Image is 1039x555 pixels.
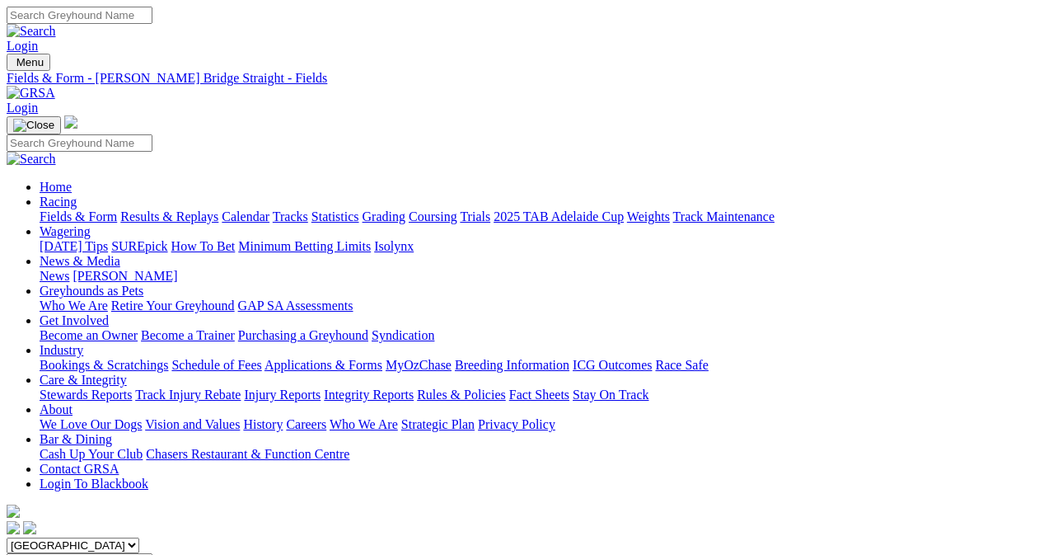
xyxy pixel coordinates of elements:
button: Toggle navigation [7,54,50,71]
a: GAP SA Assessments [238,299,353,313]
img: Search [7,24,56,39]
a: Schedule of Fees [171,358,261,372]
a: Integrity Reports [324,388,414,402]
a: Weights [627,209,670,223]
a: Fields & Form [40,209,117,223]
a: Bookings & Scratchings [40,358,168,372]
img: logo-grsa-white.png [7,505,20,518]
div: Greyhounds as Pets [40,299,1032,313]
a: Bar & Dining [40,432,112,446]
a: Login To Blackbook [40,477,148,491]
span: Menu [16,56,44,68]
a: 2025 TAB Adelaide Cup [494,209,624,223]
a: Who We Are [330,417,398,431]
div: Industry [40,358,1032,373]
a: News & Media [40,254,120,268]
a: ICG Outcomes [573,358,652,372]
a: Coursing [409,209,457,223]
a: Isolynx [374,239,414,253]
div: Bar & Dining [40,447,1032,462]
a: MyOzChase [386,358,452,372]
a: News [40,269,69,283]
button: Toggle navigation [7,116,61,134]
a: Vision and Values [145,417,240,431]
img: GRSA [7,86,55,101]
a: Track Maintenance [673,209,775,223]
a: Syndication [372,328,434,342]
a: Get Involved [40,313,109,327]
div: About [40,417,1032,432]
a: Greyhounds as Pets [40,284,143,298]
a: Who We Are [40,299,108,313]
div: Racing [40,209,1032,224]
div: Care & Integrity [40,388,1032,402]
a: [PERSON_NAME] [73,269,177,283]
a: Racing [40,195,77,209]
a: About [40,402,73,416]
a: Stay On Track [573,388,648,402]
a: Trials [460,209,490,223]
a: Home [40,180,72,194]
a: Chasers Restaurant & Function Centre [146,447,349,461]
div: Wagering [40,239,1032,254]
a: Care & Integrity [40,373,127,387]
img: logo-grsa-white.png [64,115,77,129]
a: Applications & Forms [264,358,382,372]
a: How To Bet [171,239,236,253]
input: Search [7,7,152,24]
a: Become an Owner [40,328,138,342]
div: Get Involved [40,328,1032,343]
a: Injury Reports [244,388,321,402]
a: Track Injury Rebate [135,388,241,402]
a: Contact GRSA [40,462,119,476]
a: [DATE] Tips [40,239,108,253]
a: History [243,417,283,431]
a: Statistics [311,209,359,223]
a: Fields & Form - [PERSON_NAME] Bridge Straight - Fields [7,71,1032,86]
a: Tracks [273,209,308,223]
a: Breeding Information [455,358,569,372]
a: Strategic Plan [401,417,475,431]
img: facebook.svg [7,521,20,534]
a: Careers [286,417,326,431]
img: twitter.svg [23,521,36,534]
a: Grading [363,209,405,223]
input: Search [7,134,152,152]
a: Cash Up Your Club [40,447,143,461]
a: Become a Trainer [141,328,235,342]
img: Close [13,119,54,132]
a: Privacy Policy [478,417,555,431]
a: Retire Your Greyhound [111,299,235,313]
a: Industry [40,343,83,357]
a: Login [7,101,38,115]
a: Calendar [222,209,269,223]
a: Race Safe [655,358,708,372]
a: Login [7,39,38,53]
a: Fact Sheets [509,388,569,402]
a: Purchasing a Greyhound [238,328,368,342]
img: Search [7,152,56,167]
a: SUREpick [111,239,167,253]
a: Results & Replays [120,209,218,223]
a: Rules & Policies [417,388,506,402]
a: We Love Our Dogs [40,417,142,431]
div: News & Media [40,269,1032,284]
a: Stewards Reports [40,388,132,402]
a: Wagering [40,224,91,238]
a: Minimum Betting Limits [238,239,371,253]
